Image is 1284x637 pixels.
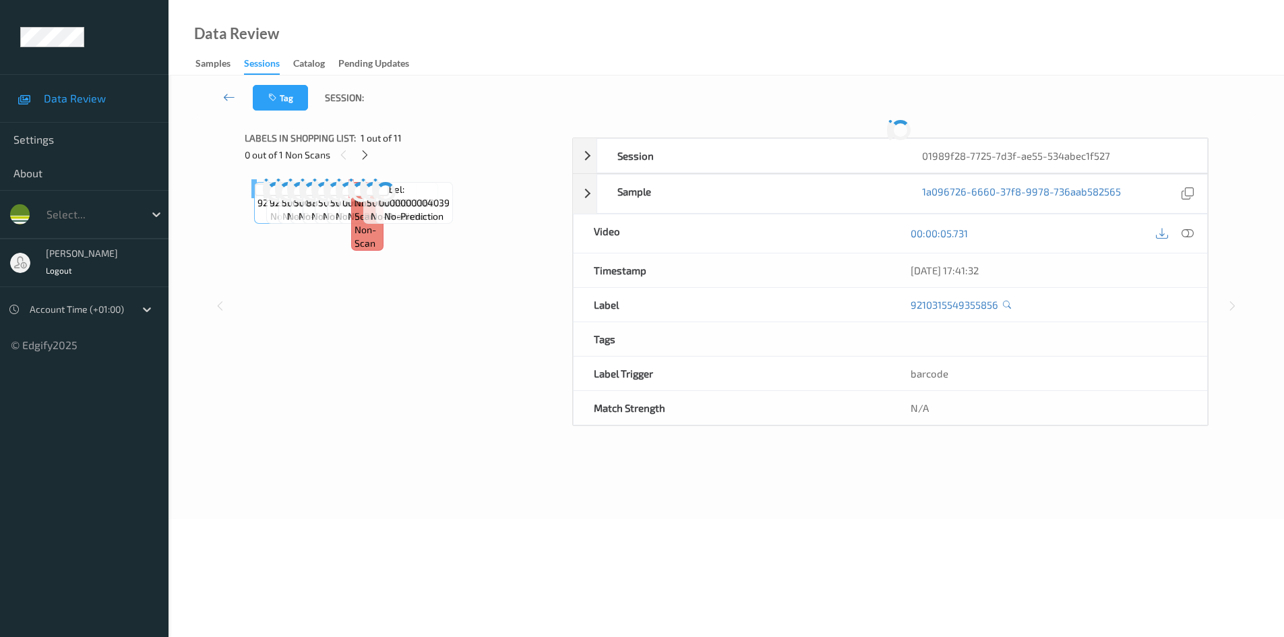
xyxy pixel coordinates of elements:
div: Tags [574,322,890,356]
span: no-prediction [311,210,371,223]
span: no-prediction [348,210,407,223]
div: Match Strength [574,391,890,425]
span: 1 out of 11 [361,131,402,145]
div: Timestamp [574,253,890,287]
div: barcode [890,357,1207,390]
div: Label [574,288,890,322]
div: Video [574,214,890,253]
div: 0 out of 1 Non Scans [245,146,563,163]
div: Sessions [244,57,280,75]
span: Labels in shopping list: [245,131,356,145]
a: 00:00:05.731 [911,226,968,240]
span: no-prediction [299,210,358,223]
button: Tag [253,85,308,111]
div: 01989f28-7725-7d3f-ae55-534abec1f527 [902,139,1206,173]
span: no-prediction [336,210,395,223]
div: Catalog [293,57,325,73]
span: no-prediction [287,210,346,223]
div: Sample1a096726-6660-37f8-9978-736aab582565 [573,174,1208,214]
span: Session: [325,91,364,104]
div: Label Trigger [574,357,890,390]
a: 1a096726-6660-37f8-9978-736aab582565 [922,185,1121,203]
a: Catalog [293,55,338,73]
div: Session01989f28-7725-7d3f-ae55-534abec1f527 [573,138,1208,173]
span: Label: Non-Scan [355,183,380,223]
span: no-prediction [323,210,382,223]
span: no-prediction [384,210,444,223]
div: [DATE] 17:41:32 [911,264,1187,277]
span: no-prediction [371,210,430,223]
a: Samples [195,55,244,73]
div: N/A [890,391,1207,425]
span: non-scan [355,223,380,250]
div: Data Review [194,27,279,40]
div: Samples [195,57,231,73]
span: Label: 0000000004039 [379,183,450,210]
a: 9210315549355856 [911,298,998,311]
div: Session [597,139,902,173]
div: Sample [597,175,902,213]
a: Pending Updates [338,55,423,73]
a: Sessions [244,55,293,75]
div: Pending Updates [338,57,409,73]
